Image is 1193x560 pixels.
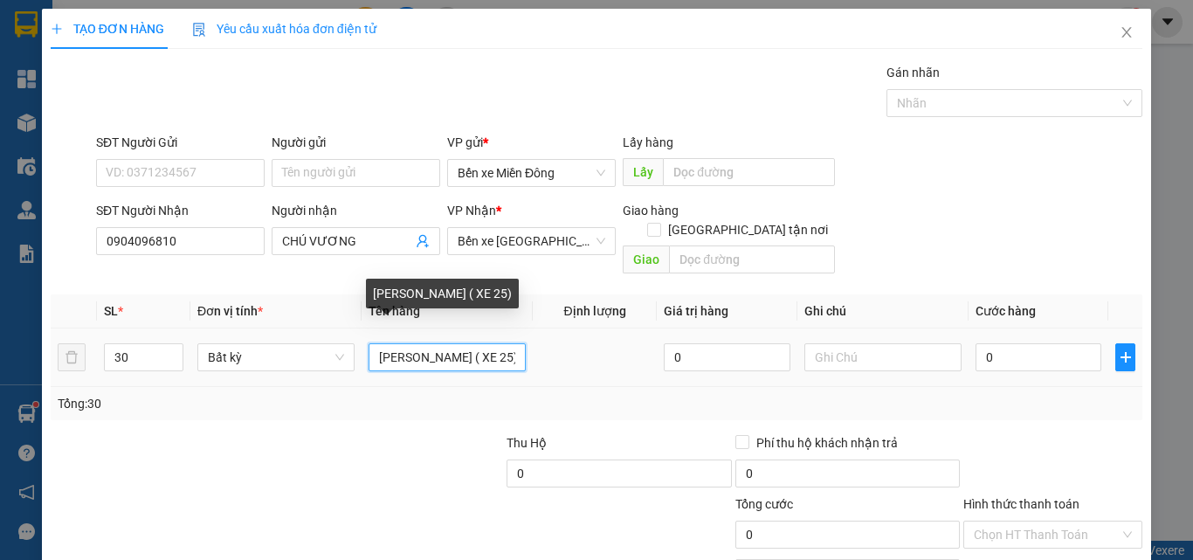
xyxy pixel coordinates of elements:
span: Giao hàng [623,204,679,218]
div: [PERSON_NAME] ( XE 25) [366,279,519,308]
span: plus [51,23,63,35]
span: Decrease Value [163,357,183,370]
span: up [169,347,179,357]
span: Thu Hộ [507,436,547,450]
span: Bất kỳ [208,344,344,370]
input: Ghi Chú [804,343,962,371]
div: Tổng: 30 [58,394,462,413]
span: Lấy hàng [623,135,673,149]
input: Dọc đường [663,158,835,186]
span: [GEOGRAPHIC_DATA] tận nơi [661,220,835,239]
span: close [1120,25,1134,39]
span: down [169,359,179,370]
span: Increase Value [163,344,183,357]
span: Giá trị hàng [664,304,728,318]
span: Cước hàng [976,304,1036,318]
div: VP gửi [447,133,616,152]
li: Rạng Đông Buslines [9,9,253,74]
div: SĐT Người Nhận [96,201,265,220]
span: Giao [623,245,669,273]
span: TẠO ĐƠN HÀNG [51,22,164,36]
span: Bến xe Miền Đông [458,160,605,186]
span: Yêu cầu xuất hóa đơn điện tử [192,22,376,36]
div: Người nhận [272,201,440,220]
button: Close [1102,9,1151,58]
span: Phí thu hộ khách nhận trả [749,433,905,453]
span: VP Nhận [447,204,496,218]
input: 0 [664,343,790,371]
span: Bến xe Quảng Ngãi [458,228,605,254]
span: Tổng cước [735,497,793,511]
span: Lấy [623,158,663,186]
label: Hình thức thanh toán [963,497,1079,511]
label: Gán nhãn [886,66,940,80]
img: icon [192,23,206,37]
button: plus [1115,343,1135,371]
span: Đơn vị tính [197,304,263,318]
span: user-add [416,234,430,248]
span: SL [104,304,118,318]
input: VD: Bàn, Ghế [369,343,526,371]
input: Dọc đường [669,245,835,273]
th: Ghi chú [797,294,969,328]
button: delete [58,343,86,371]
span: plus [1116,350,1134,364]
li: VP Bến xe Miền Đông [9,94,121,133]
li: VP Bến xe [GEOGRAPHIC_DATA] [121,94,232,152]
div: Người gửi [272,133,440,152]
div: SĐT Người Gửi [96,133,265,152]
span: Định lượng [563,304,625,318]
